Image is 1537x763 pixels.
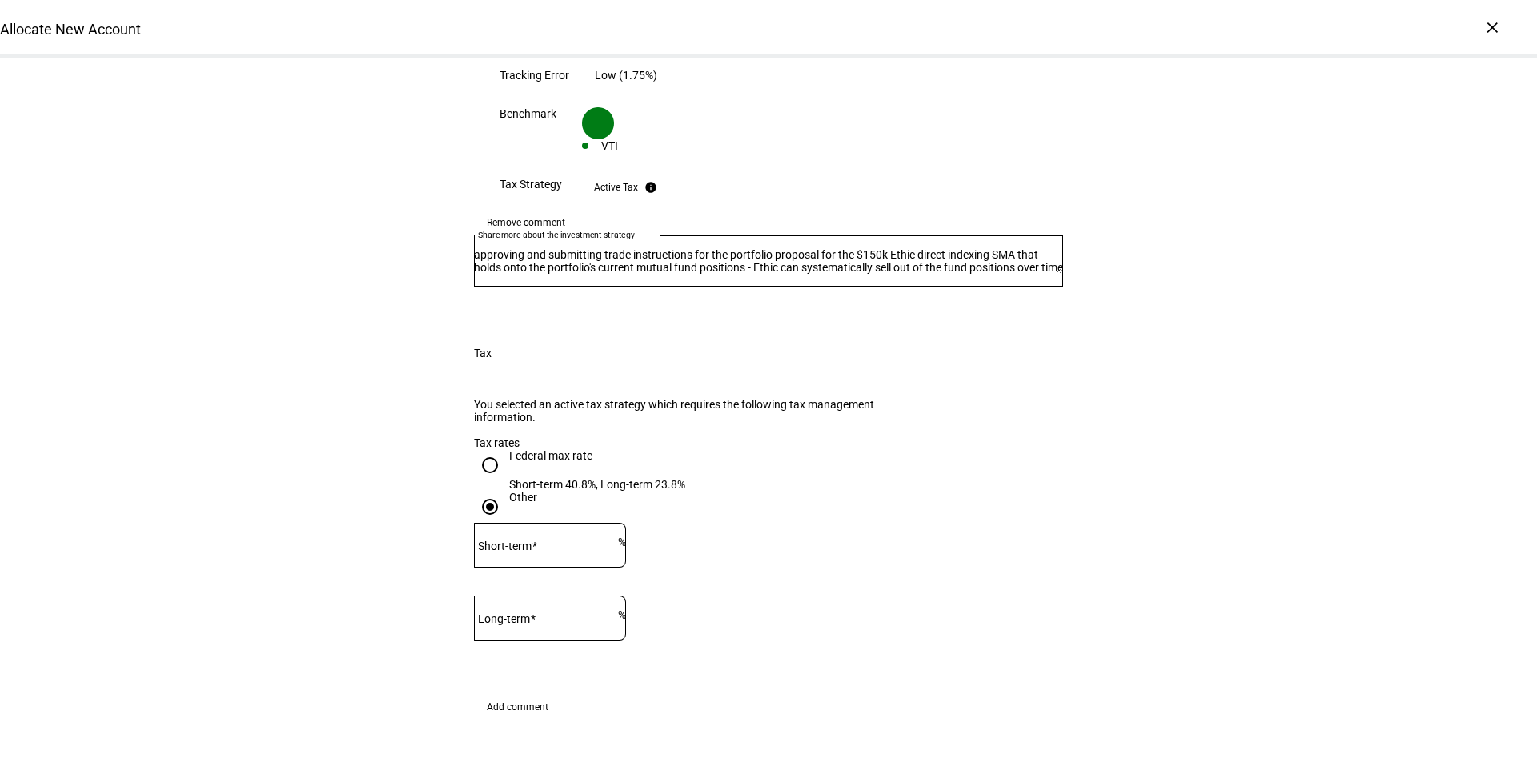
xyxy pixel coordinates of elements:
div: Benchmark [500,107,556,120]
div: Tracking Error [500,69,569,82]
div: Active Tax [594,181,638,194]
div: Federal max rate [509,449,685,462]
div: Other [509,491,537,504]
div: Tax rates [474,436,1063,449]
div: × [1479,14,1505,40]
span: Add comment [487,694,548,720]
div: Tax Strategy [500,178,562,191]
div: You selected an active tax strategy which requires the following tax management information. [474,398,886,424]
span: Remove comment [487,210,565,235]
div: Low (1.75%) [595,69,657,82]
button: Add comment [474,694,561,720]
span: % [618,608,626,621]
mat-icon: info [644,181,657,194]
button: Remove comment [474,210,578,235]
div: Tax [474,347,492,359]
mat-label: Share more about the investment strategy [478,230,635,239]
span: % [618,536,626,548]
div: VTI [601,139,618,152]
div: Short-term 40.8%, Long-term 23.8% [509,478,685,491]
mat-label: Short-term [478,540,532,552]
mat-label: Long-term [478,612,530,625]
